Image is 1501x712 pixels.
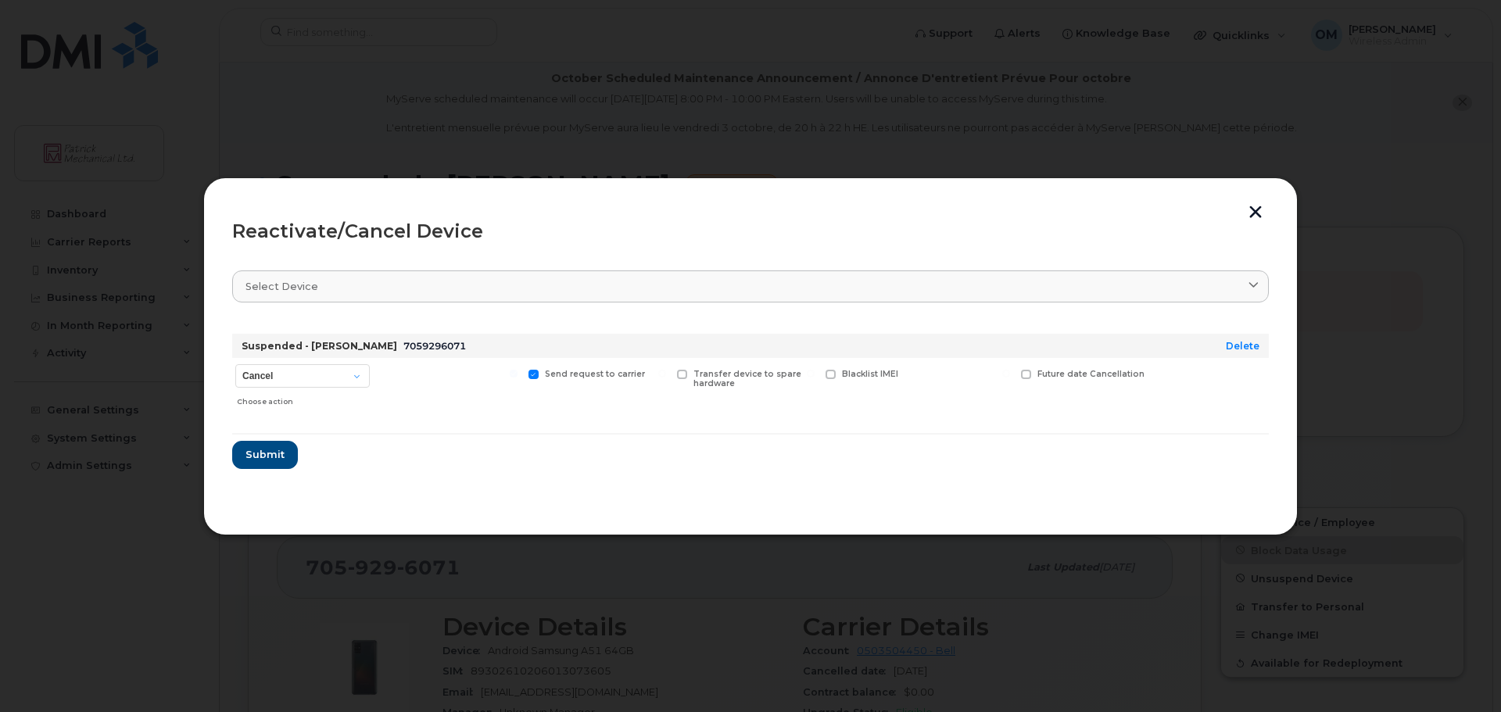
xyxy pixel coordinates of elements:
[1226,340,1259,352] a: Delete
[245,447,285,462] span: Submit
[1037,369,1145,379] span: Future date Cancellation
[242,340,397,352] strong: Suspended - [PERSON_NAME]
[510,370,518,377] input: Send request to carrier
[545,369,645,379] span: Send request to carrier
[658,370,666,377] input: Transfer device to spare hardware
[403,340,466,352] span: 7059296071
[842,369,898,379] span: Blacklist IMEI
[237,389,370,408] div: Choose action
[232,270,1269,302] a: Select device
[693,369,801,389] span: Transfer device to spare hardware
[1002,370,1010,377] input: Future date Cancellation
[807,370,815,377] input: Blacklist IMEI
[232,222,1269,241] div: Reactivate/Cancel Device
[232,441,298,469] button: Submit
[245,279,318,294] span: Select device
